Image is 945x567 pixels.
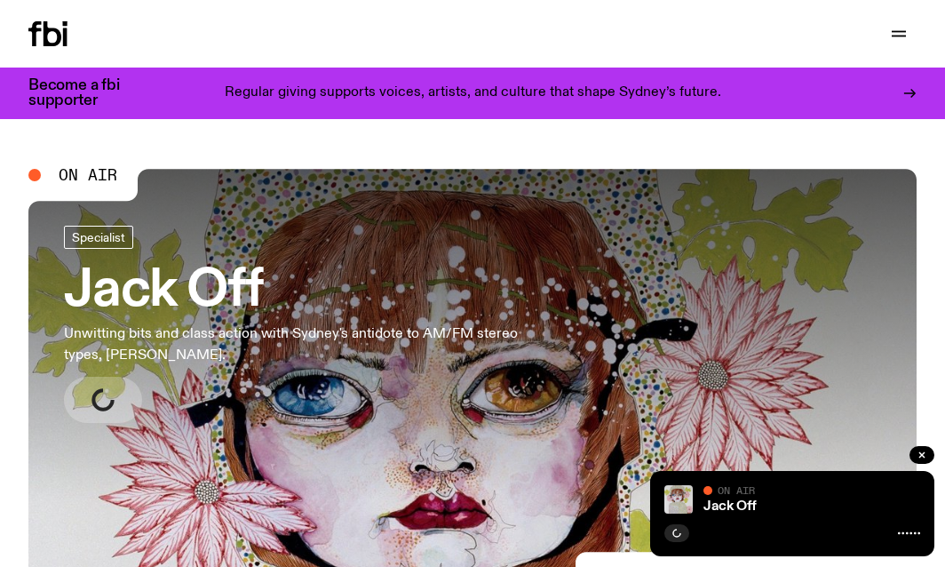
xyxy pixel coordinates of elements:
[72,230,125,244] span: Specialist
[64,226,519,423] a: Jack OffUnwitting bits and class action with Sydney's antidote to AM/FM stereo types, [PERSON_NAME].
[64,226,133,249] a: Specialist
[28,78,142,108] h3: Become a fbi supporter
[718,484,755,496] span: On Air
[664,485,693,514] img: a dotty lady cuddling her cat amongst flowers
[225,85,721,101] p: Regular giving supports voices, artists, and culture that shape Sydney’s future.
[64,323,519,366] p: Unwitting bits and class action with Sydney's antidote to AM/FM stereo types, [PERSON_NAME].
[64,267,519,316] h3: Jack Off
[59,167,117,183] span: On Air
[703,499,757,514] a: Jack Off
